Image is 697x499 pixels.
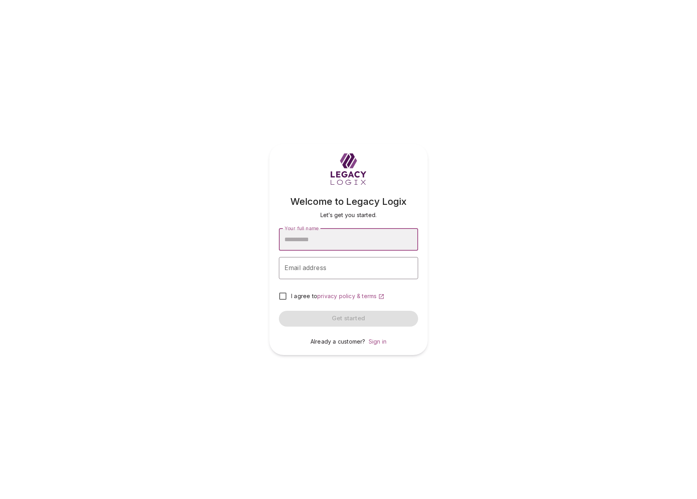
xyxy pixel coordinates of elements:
[311,338,366,345] span: Already a customer?
[320,212,377,218] span: Let’s get you started.
[369,338,386,345] a: Sign in
[317,293,377,299] span: privacy policy & terms
[291,293,317,299] span: I agree to
[290,196,407,207] span: Welcome to Legacy Logix
[284,225,318,231] span: Your full name
[317,293,384,299] a: privacy policy & terms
